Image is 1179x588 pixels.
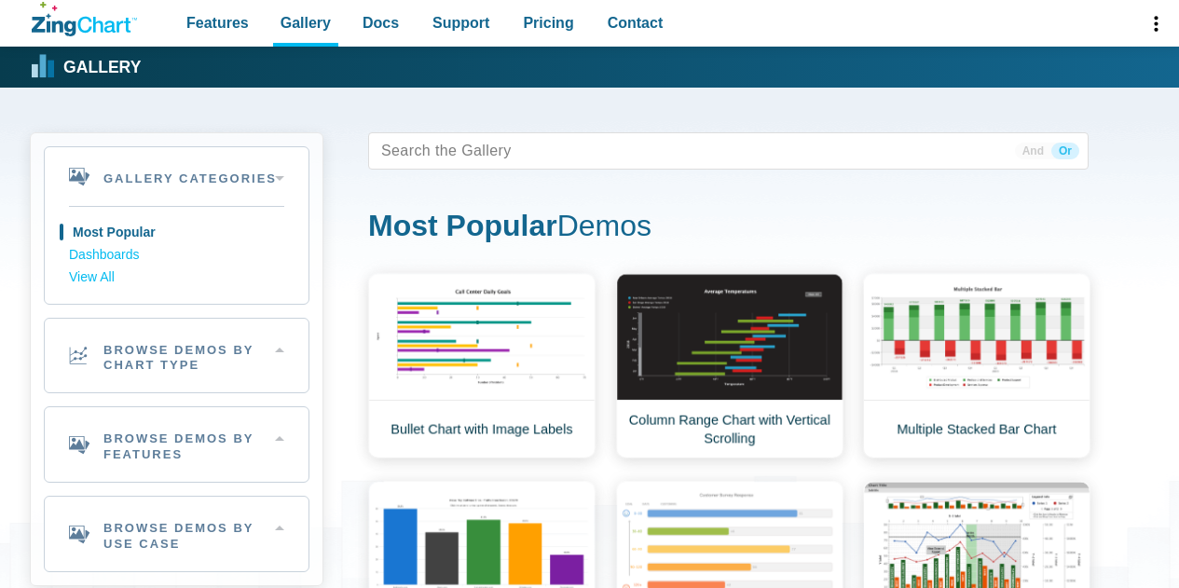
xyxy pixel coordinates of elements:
a: Multiple Stacked Bar Chart [863,273,1090,458]
h2: Browse Demos By Features [45,407,308,482]
h2: Browse Demos By Use Case [45,497,308,571]
a: View All [69,267,284,289]
span: Pricing [523,10,573,35]
a: Column Range Chart with Vertical Scrolling [616,273,843,458]
span: Docs [363,10,399,35]
h2: Gallery Categories [45,147,308,206]
a: Most Popular [69,222,284,244]
span: Support [432,10,489,35]
span: Features [186,10,249,35]
a: Gallery [32,53,141,81]
span: Or [1051,143,1079,159]
span: Contact [608,10,664,35]
h1: Demos [368,207,1089,249]
strong: Most Popular [368,209,557,242]
a: ZingChart Logo. Click to return to the homepage [32,2,137,36]
a: Dashboards [69,244,284,267]
h2: Browse Demos By Chart Type [45,319,308,393]
span: And [1015,143,1051,159]
a: Bullet Chart with Image Labels [368,273,596,458]
span: Gallery [281,10,331,35]
strong: Gallery [63,60,141,76]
